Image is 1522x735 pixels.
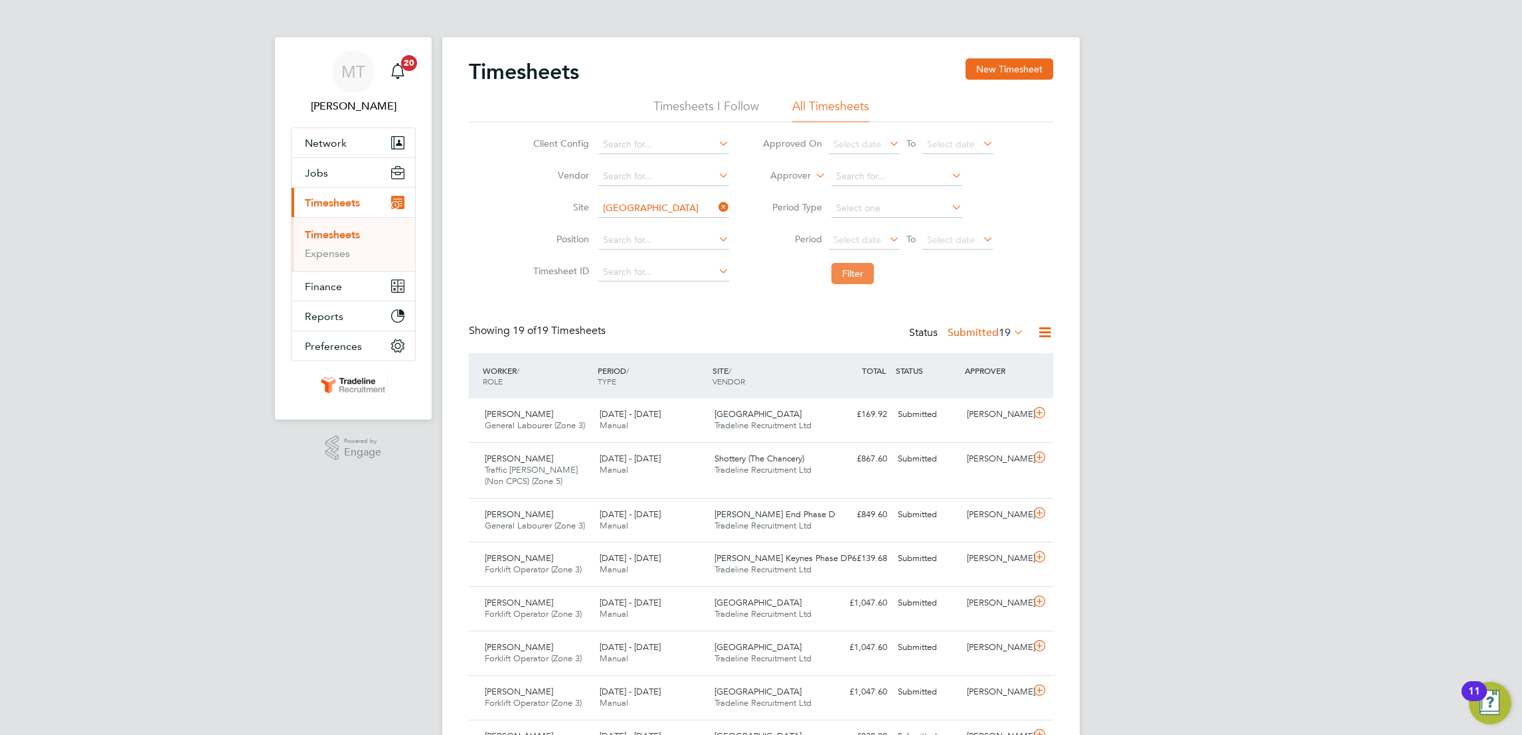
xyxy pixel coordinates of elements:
div: £1,047.60 [823,637,892,659]
label: Submitted [948,326,1024,339]
span: / [517,365,519,376]
button: New Timesheet [966,58,1053,80]
label: Timesheet ID [529,265,589,277]
span: [DATE] - [DATE] [600,408,661,420]
span: Tradeline Recruitment Ltd [715,697,811,708]
div: Submitted [892,681,962,703]
button: Network [292,128,415,157]
span: Tradeline Recruitment Ltd [715,653,811,664]
span: Manual [600,520,628,531]
a: MT[PERSON_NAME] [291,50,416,114]
div: Submitted [892,548,962,570]
div: PERIOD [594,359,709,393]
span: Manual [600,420,628,431]
span: [PERSON_NAME] [485,453,553,464]
span: Network [305,137,347,149]
span: MT [341,63,365,80]
span: Manual [600,653,628,664]
div: [PERSON_NAME] [962,637,1031,659]
div: Status [909,324,1027,343]
span: [DATE] - [DATE] [600,641,661,653]
span: / [626,365,629,376]
div: [PERSON_NAME] [962,681,1031,703]
span: 19 Timesheets [513,324,606,337]
button: Filter [831,263,874,284]
span: [DATE] - [DATE] [600,453,661,464]
div: APPROVER [962,359,1031,382]
div: STATUS [892,359,962,382]
div: Submitted [892,637,962,659]
div: Submitted [892,404,962,426]
span: Tradeline Recruitment Ltd [715,608,811,619]
span: [PERSON_NAME] [485,597,553,608]
div: £1,047.60 [823,592,892,614]
span: Select date [833,234,881,246]
button: Preferences [292,331,415,361]
span: VENDOR [713,376,745,386]
span: Forklift Operator (Zone 3) [485,608,582,619]
h2: Timesheets [469,58,579,85]
div: SITE [709,359,824,393]
span: Powered by [344,436,381,447]
span: [PERSON_NAME] Keynes Phase DP6 [715,552,857,564]
span: Forklift Operator (Zone 3) [485,564,582,575]
span: Jobs [305,167,328,179]
input: Search for... [831,167,962,186]
label: Period [762,233,822,245]
label: Vendor [529,169,589,181]
div: Submitted [892,448,962,470]
button: Open Resource Center, 11 new notifications [1469,682,1511,724]
span: [PERSON_NAME] [485,641,553,653]
div: £1,047.60 [823,681,892,703]
div: [PERSON_NAME] [962,404,1031,426]
span: Preferences [305,340,362,353]
a: 20 [384,50,411,93]
span: Manual [600,608,628,619]
label: Site [529,201,589,213]
span: 19 of [513,324,537,337]
img: tradelinerecruitment-logo-retina.png [319,374,388,396]
span: [GEOGRAPHIC_DATA] [715,686,802,697]
button: Reports [292,301,415,331]
label: Approver [751,169,811,183]
div: [PERSON_NAME] [962,592,1031,614]
span: Forklift Operator (Zone 3) [485,653,582,664]
nav: Main navigation [275,37,432,420]
span: To [902,135,920,152]
div: 11 [1468,691,1480,708]
div: Submitted [892,504,962,526]
span: 19 [999,326,1011,339]
input: Select one [831,199,962,218]
span: Select date [927,138,975,150]
span: Engage [344,447,381,458]
a: Expenses [305,247,350,260]
span: General Labourer (Zone 3) [485,520,585,531]
span: [PERSON_NAME] [485,408,553,420]
span: ROLE [483,376,503,386]
input: Search for... [598,199,729,218]
span: [PERSON_NAME] End Phase D [715,509,835,520]
span: Tradeline Recruitment Ltd [715,420,811,431]
span: Marina Takkou [291,98,416,114]
div: £169.92 [823,404,892,426]
span: Manual [600,464,628,475]
span: / [728,365,731,376]
div: [PERSON_NAME] [962,504,1031,526]
span: Tradeline Recruitment Ltd [715,564,811,575]
span: [DATE] - [DATE] [600,509,661,520]
span: Select date [833,138,881,150]
span: [DATE] - [DATE] [600,552,661,564]
button: Timesheets [292,188,415,217]
span: General Labourer (Zone 3) [485,420,585,431]
div: Showing [469,324,608,338]
label: Position [529,233,589,245]
div: [PERSON_NAME] [962,448,1031,470]
span: Manual [600,697,628,708]
label: Period Type [762,201,822,213]
span: [PERSON_NAME] [485,686,553,697]
label: Client Config [529,137,589,149]
span: Shottery (The Chancery) [715,453,804,464]
span: Tradeline Recruitment Ltd [715,520,811,531]
div: Submitted [892,592,962,614]
span: [GEOGRAPHIC_DATA] [715,597,802,608]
